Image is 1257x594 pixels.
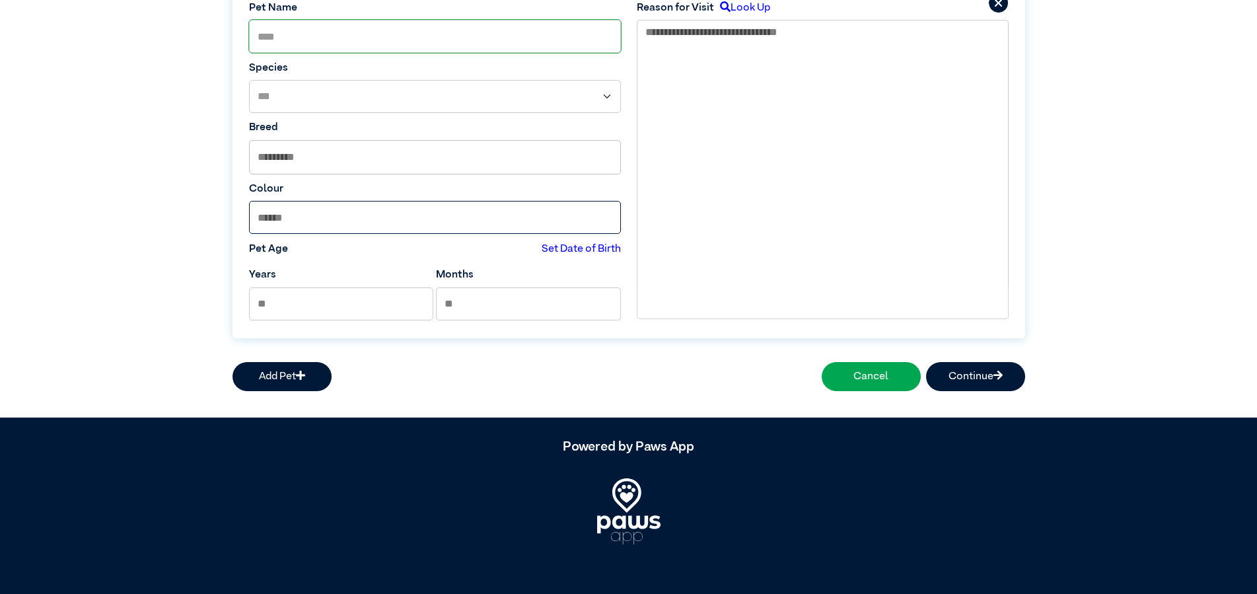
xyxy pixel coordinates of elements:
[249,181,621,197] label: Colour
[249,241,288,257] label: Pet Age
[926,362,1025,391] button: Continue
[436,267,474,283] label: Months
[249,120,621,135] label: Breed
[597,478,661,544] img: PawsApp
[233,362,332,391] button: Add Pet
[249,60,621,76] label: Species
[249,267,276,283] label: Years
[822,362,921,391] button: Cancel
[542,241,621,257] label: Set Date of Birth
[233,439,1025,455] h5: Powered by Paws App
